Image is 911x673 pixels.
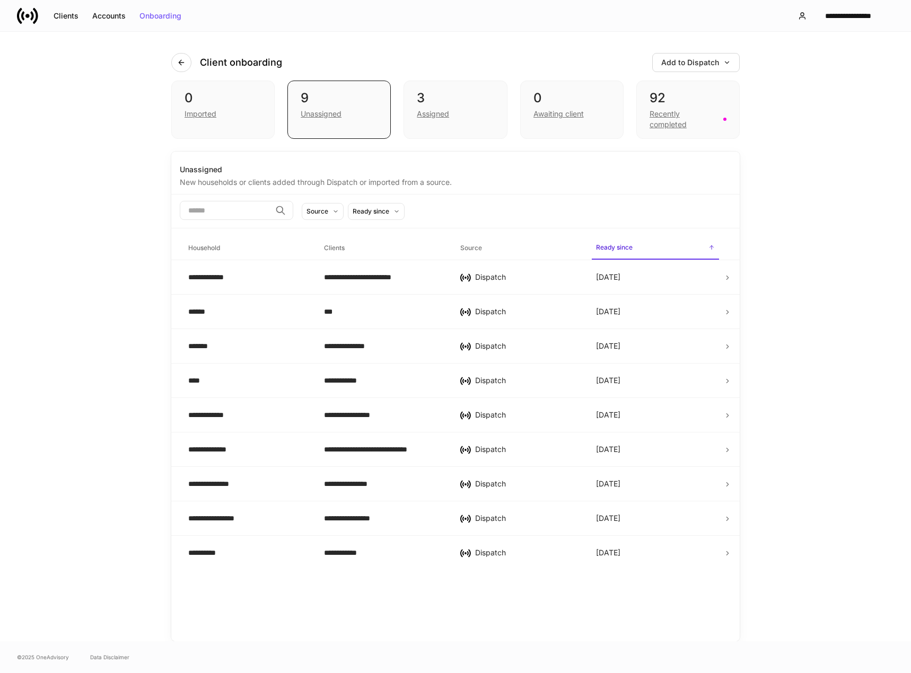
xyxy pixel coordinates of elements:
[596,272,620,282] p: [DATE]
[456,237,583,259] span: Source
[200,56,282,69] h4: Client onboarding
[287,81,391,139] div: 9Unassigned
[596,479,620,489] p: [DATE]
[302,203,344,220] button: Source
[301,90,378,107] div: 9
[92,12,126,20] div: Accounts
[188,243,220,253] h6: Household
[596,375,620,386] p: [DATE]
[475,513,579,524] div: Dispatch
[185,90,261,107] div: 0
[184,237,311,259] span: Household
[353,206,389,216] div: Ready since
[636,81,740,139] div: 92Recently completed
[475,410,579,420] div: Dispatch
[533,109,584,119] div: Awaiting client
[596,242,633,252] h6: Ready since
[54,12,78,20] div: Clients
[301,109,341,119] div: Unassigned
[475,272,579,282] div: Dispatch
[417,109,449,119] div: Assigned
[133,7,188,24] button: Onboarding
[475,479,579,489] div: Dispatch
[460,243,482,253] h6: Source
[592,237,719,260] span: Ready since
[596,513,620,524] p: [DATE]
[320,237,447,259] span: Clients
[661,59,731,66] div: Add to Dispatch
[475,375,579,386] div: Dispatch
[596,410,620,420] p: [DATE]
[85,7,133,24] button: Accounts
[139,12,181,20] div: Onboarding
[185,109,216,119] div: Imported
[475,444,579,455] div: Dispatch
[520,81,624,139] div: 0Awaiting client
[596,444,620,455] p: [DATE]
[90,653,129,661] a: Data Disclaimer
[475,341,579,351] div: Dispatch
[475,306,579,317] div: Dispatch
[596,341,620,351] p: [DATE]
[47,7,85,24] button: Clients
[417,90,494,107] div: 3
[348,203,405,220] button: Ready since
[324,243,345,253] h6: Clients
[650,90,726,107] div: 92
[533,90,610,107] div: 0
[180,164,731,175] div: Unassigned
[475,547,579,558] div: Dispatch
[180,175,731,188] div: New households or clients added through Dispatch or imported from a source.
[306,206,328,216] div: Source
[596,306,620,317] p: [DATE]
[404,81,507,139] div: 3Assigned
[650,109,717,130] div: Recently completed
[652,53,740,72] button: Add to Dispatch
[17,653,69,661] span: © 2025 OneAdvisory
[596,547,620,558] p: [DATE]
[171,81,275,139] div: 0Imported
